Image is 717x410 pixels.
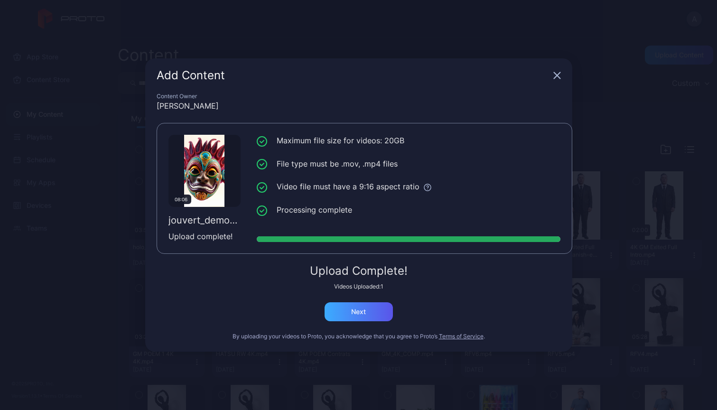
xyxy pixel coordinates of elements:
[157,100,561,112] div: [PERSON_NAME]
[257,135,560,147] li: Maximum file size for videos: 20GB
[257,204,560,216] li: Processing complete
[157,333,561,340] div: By uploading your videos to Proto, you acknowledge that you agree to Proto’s .
[171,195,191,204] div: 08:06
[157,70,549,81] div: Add Content
[157,265,561,277] div: Upload Complete!
[351,308,366,316] div: Next
[325,302,393,321] button: Next
[168,231,241,242] div: Upload complete!
[157,93,561,100] div: Content Owner
[168,214,241,226] div: jouvert_demo4.mp4
[439,333,484,340] button: Terms of Service
[157,283,561,290] div: Videos Uploaded: 1
[257,158,560,170] li: File type must be .mov, .mp4 files
[257,181,560,193] li: Video file must have a 9:16 aspect ratio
